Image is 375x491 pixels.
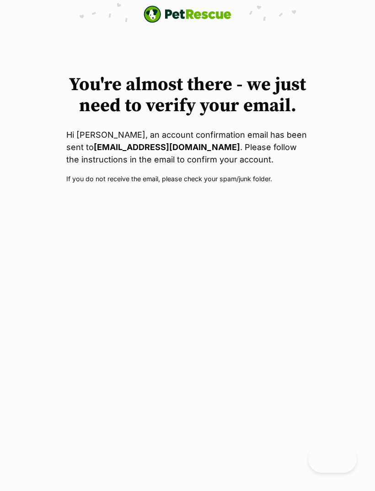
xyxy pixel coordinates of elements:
[144,5,231,23] a: PetRescue
[66,129,309,166] p: Hi [PERSON_NAME], an account confirmation email has been sent to . Please follow the instructions...
[66,74,309,116] h1: You're almost there - we just need to verify your email.
[94,142,240,152] strong: [EMAIL_ADDRESS][DOMAIN_NAME]
[66,174,309,183] p: If you do not receive the email, please check your spam/junk folder.
[308,445,357,473] iframe: Help Scout Beacon - Open
[144,5,231,23] img: logo-e224e6f780fb5917bec1dbf3a21bbac754714ae5b6737aabdf751b685950b380.svg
